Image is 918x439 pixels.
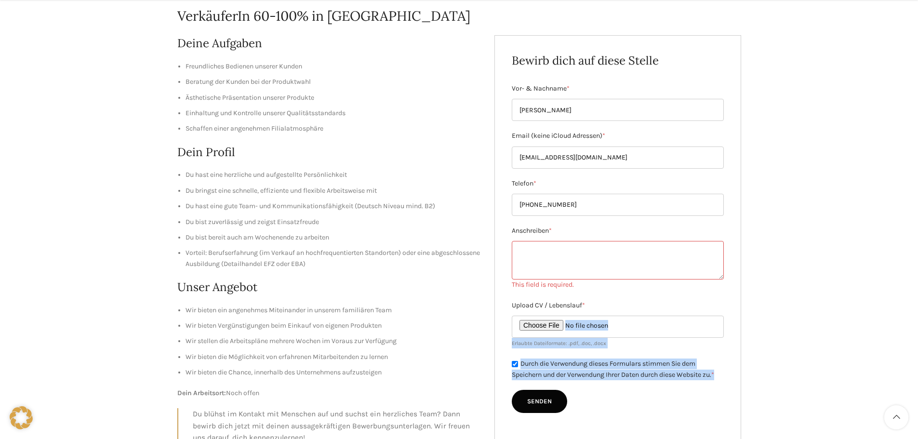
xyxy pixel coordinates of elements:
p: Noch offen [177,388,480,399]
h2: Bewirb dich auf diese Stelle [512,53,724,69]
a: Scroll to top button [884,405,908,429]
li: Du hast eine gute Team- und Kommunikationsfähigkeit (Deutsch Niveau mind. B2) [186,201,480,212]
li: Wir bieten die Chance, innerhalb des Unternehmens aufzusteigen [186,367,480,378]
h1: VerkäuferIn 60-100% in [GEOGRAPHIC_DATA] [177,7,741,26]
li: Wir bieten die Möglichkeit von erfahrenen Mitarbeitenden zu lernen [186,352,480,362]
h2: Deine Aufgaben [177,35,480,52]
label: Vor- & Nachname [512,83,724,94]
li: Ästhetische Präsentation unserer Produkte [186,93,480,103]
label: Anschreiben [512,226,724,236]
strong: Dein Arbeitsort: [177,389,226,397]
li: Schaffen einer angenehmen Filialatmosphäre [186,123,480,134]
div: This field is required. [512,279,724,290]
input: Senden [512,390,567,413]
label: Telefon [512,178,724,189]
li: Beratung der Kunden bei der Produktwahl [186,77,480,87]
li: Du bist zuverlässig und zeigst Einsatzfreude [186,217,480,227]
h2: Dein Profil [177,144,480,160]
li: Wir stellen die Arbeitspläne mehrere Wochen im Voraus zur Verfügung [186,336,480,346]
label: Email (keine iCloud Adressen) [512,131,724,141]
small: Erlaubte Dateiformate: .pdf, .doc, .docx [512,340,606,346]
label: Upload CV / Lebenslauf [512,300,724,311]
li: Freundliches Bedienen unserer Kunden [186,61,480,72]
label: Durch die Verwendung dieses Formulars stimmen Sie dem Speichern und der Verwendung Ihrer Daten du... [512,359,714,379]
li: Wir bieten ein angenehmes Miteinander in unserem familiären Team [186,305,480,316]
li: Du hast eine herzliche und aufgestellte Persönlichkeit [186,170,480,180]
li: Einhaltung und Kontrolle unserer Qualitätsstandards [186,108,480,119]
li: Wir bieten Vergünstigungen beim Einkauf von eigenen Produkten [186,320,480,331]
li: Du bist bereit auch am Wochenende zu arbeiten [186,232,480,243]
li: Vorteil: Berufserfahrung (im Verkauf an hochfrequentierten Standorten) oder eine abgeschlossene A... [186,248,480,269]
h2: Unser Angebot [177,279,480,295]
li: Du bringst eine schnelle, effiziente und flexible Arbeitsweise mit [186,186,480,196]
